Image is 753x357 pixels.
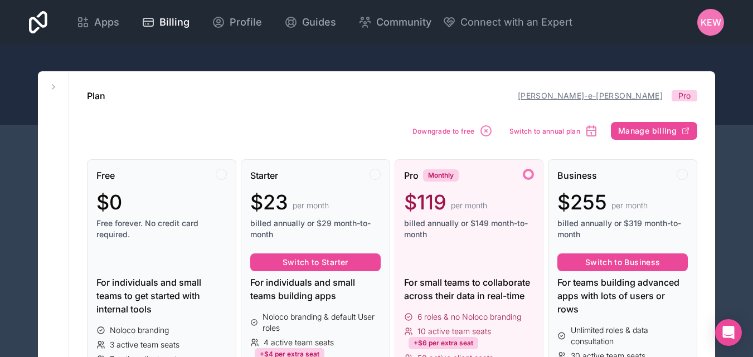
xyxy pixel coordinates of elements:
span: Pro [404,169,419,182]
a: Billing [133,10,198,35]
span: Business [557,169,597,182]
a: Guides [275,10,345,35]
div: For small teams to collaborate across their data in real-time [404,276,535,302]
a: Profile [203,10,271,35]
a: Apps [67,10,128,35]
button: Connect with an Expert [443,14,572,30]
span: Free forever. No credit card required. [96,218,227,240]
div: For individuals and small teams to get started with internal tools [96,276,227,316]
button: Manage billing [611,122,697,140]
span: per month [293,200,329,211]
span: Connect with an Expert [460,14,572,30]
span: per month [451,200,487,211]
span: 3 active team seats [110,339,179,350]
a: Community [349,10,440,35]
span: 4 active team seats [264,337,334,348]
span: Unlimited roles & data consultation [571,325,688,347]
span: billed annually or $149 month-to-month [404,218,535,240]
span: Community [376,14,431,30]
div: For individuals and small teams building apps [250,276,381,302]
div: Open Intercom Messenger [715,319,742,346]
a: [PERSON_NAME]-e-[PERSON_NAME] [518,91,663,100]
span: Switch to annual plan [509,127,580,135]
span: KEW [701,16,721,29]
span: Apps [94,14,119,30]
span: billed annually or $319 month-to-month [557,218,688,240]
span: 10 active team seats [417,326,491,337]
span: Downgrade to free [412,127,475,135]
span: billed annually or $29 month-to-month [250,218,381,240]
span: Noloco branding & default User roles [263,311,380,334]
button: Switch to annual plan [506,120,602,141]
span: 6 roles & no Noloco branding [417,311,521,322]
span: $255 [557,191,607,213]
span: Profile [230,14,262,30]
span: $0 [96,191,122,213]
button: Switch to Starter [250,253,381,271]
span: Pro [678,90,691,101]
div: For teams building advanced apps with lots of users or rows [557,276,688,316]
span: Starter [250,169,278,182]
div: +$6 per extra seat [409,337,478,349]
button: Downgrade to free [409,120,497,141]
div: Monthly [423,169,459,182]
button: Switch to Business [557,253,688,271]
span: Guides [302,14,336,30]
span: per month [611,200,648,211]
span: Manage billing [618,126,677,136]
span: $119 [404,191,446,213]
span: Noloco branding [110,325,169,336]
span: Billing [159,14,190,30]
h1: Plan [87,89,105,102]
span: Free [96,169,115,182]
span: $23 [250,191,288,213]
